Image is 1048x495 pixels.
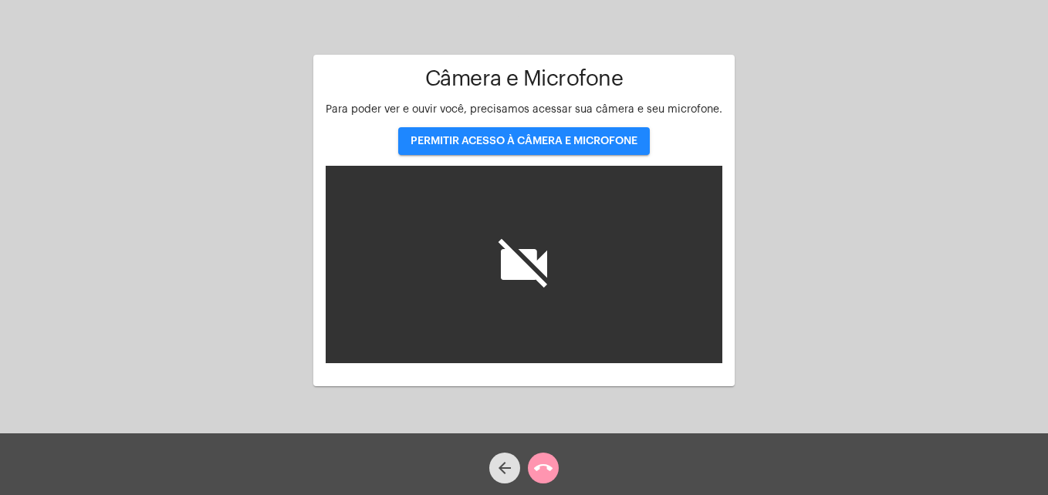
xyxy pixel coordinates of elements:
h1: Câmera e Microfone [326,67,722,91]
i: videocam_off [493,234,555,295]
mat-icon: call_end [534,459,553,477]
button: PERMITIR ACESSO À CÂMERA E MICROFONE [398,127,650,155]
span: PERMITIR ACESSO À CÂMERA E MICROFONE [411,136,637,146]
mat-icon: arrow_back [495,459,514,477]
span: Para poder ver e ouvir você, precisamos acessar sua câmera e seu microfone. [326,104,722,115]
